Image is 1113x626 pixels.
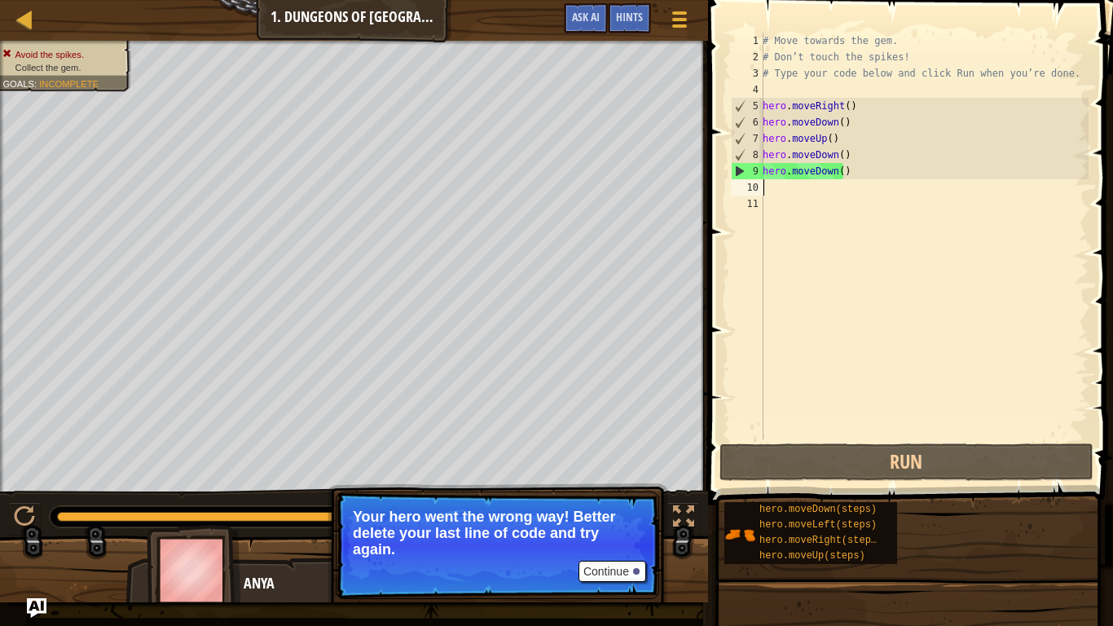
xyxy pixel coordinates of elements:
[667,502,700,536] button: Toggle fullscreen
[2,48,121,61] li: Avoid the spikes.
[564,3,608,33] button: Ask AI
[719,443,1093,481] button: Run
[759,535,882,546] span: hero.moveRight(steps)
[27,598,46,618] button: Ask AI
[759,519,877,531] span: hero.moveLeft(steps)
[2,78,34,89] span: Goals
[244,573,565,594] div: Anya
[39,78,99,89] span: Incomplete
[353,509,642,558] p: Your hero went the wrong way! Better delete your last line of code and try again.
[732,98,763,114] div: 5
[731,65,763,82] div: 3
[578,561,646,582] button: Continue
[15,49,84,60] span: Avoid the spikes.
[8,502,41,536] button: Ctrl + P: Play
[34,78,39,89] span: :
[759,504,877,515] span: hero.moveDown(steps)
[731,82,763,98] div: 4
[731,179,763,196] div: 10
[732,147,763,163] div: 8
[659,3,700,42] button: Show game menu
[15,62,81,73] span: Collect the gem.
[731,196,763,212] div: 11
[147,525,241,615] img: thang_avatar_frame.png
[2,61,121,74] li: Collect the gem.
[759,550,865,562] span: hero.moveUp(steps)
[731,49,763,65] div: 2
[724,519,755,550] img: portrait.png
[731,33,763,49] div: 1
[732,130,763,147] div: 7
[732,163,763,179] div: 9
[732,114,763,130] div: 6
[616,9,643,24] span: Hints
[572,9,600,24] span: Ask AI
